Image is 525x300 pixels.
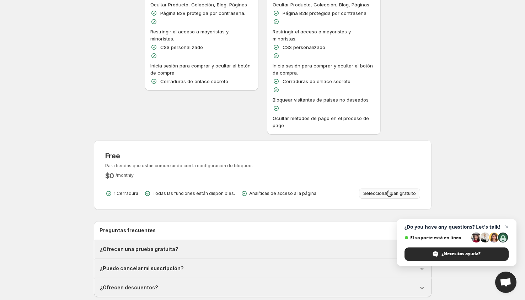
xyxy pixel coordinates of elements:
[273,96,370,103] p: Bloquear visitantes de países no deseados.
[160,78,228,85] p: Cerraduras de enlace secreto
[283,44,325,51] p: CSS personalizado
[100,227,426,234] h2: Preguntas frecuentes
[283,10,368,17] p: Página B2B protegida por contraseña.
[150,62,253,76] p: Inicia sesión para comprar y ocultar el botón de compra.
[100,246,178,253] h1: ¿Ofrecen una prueba gratuita?
[273,1,369,8] p: Ocultar Producto, Colección, Blog, Páginas
[283,78,350,85] p: Cerraduras de enlace secreto
[160,10,245,17] p: Página B2B protegida por contraseña.
[273,62,375,76] p: Inicia sesión para comprar y ocultar el botón de compra.
[273,28,375,42] p: Restringir el acceso a mayoristas y minoristas.
[495,272,516,293] a: Open chat
[100,284,158,291] h1: ¿Ofrecen descuentos?
[160,44,203,51] p: CSS personalizado
[150,28,253,42] p: Restringir el acceso a mayoristas y minoristas.
[150,1,247,8] p: Ocultar Producto, Colección, Blog, Páginas
[249,191,316,196] p: Analíticas de acceso a la página
[405,247,509,261] span: ¿Necesitas ayuda?
[441,251,481,257] span: ¿Necesitas ayuda?
[405,224,509,230] span: ¿Do you have any questions? Let's talk!
[152,191,235,196] p: Todas las funciones están disponibles.
[105,171,114,180] h2: $ 0
[114,191,138,196] p: 1 Cerradura
[273,115,375,129] p: Ocultar métodos de pago en el proceso de pago
[100,265,184,272] h1: ¿Puedo cancelar mi suscripción?
[116,173,134,178] span: / monthly
[105,163,253,169] p: Para tiendas que están comenzando con la configuración de bloqueo.
[405,235,469,240] span: El soporte está en línea
[105,152,253,160] h3: Free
